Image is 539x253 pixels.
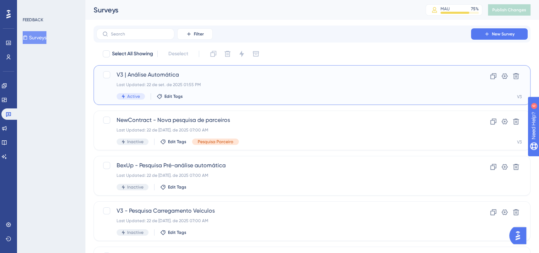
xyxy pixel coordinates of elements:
[117,218,451,224] div: Last Updated: 22 de [DATE]. de 2025 07:00 AM
[160,184,186,190] button: Edit Tags
[440,6,450,12] div: MAU
[164,94,183,99] span: Edit Tags
[492,7,526,13] span: Publish Changes
[517,139,522,145] div: V3
[177,28,213,40] button: Filter
[160,139,186,145] button: Edit Tags
[117,127,451,133] div: Last Updated: 22 de [DATE]. de 2025 07:00 AM
[117,116,451,124] span: NewContract - Nova pesquisa de parceiros
[111,32,168,36] input: Search
[17,2,44,10] span: Need Help?
[168,139,186,145] span: Edit Tags
[471,6,479,12] div: 75 %
[509,225,530,246] iframe: UserGuiding AI Assistant Launcher
[162,47,195,60] button: Deselect
[23,31,46,44] button: Surveys
[117,207,451,215] span: V3 - Pesquisa Carregamento Veículos
[160,230,186,235] button: Edit Tags
[168,50,188,58] span: Deselect
[117,71,451,79] span: V3 | Análise Automática
[49,4,51,9] div: 6
[198,139,233,145] span: Pesquisa Parceiro
[117,161,451,170] span: BexUp - Pesquisa Pré-análise automática
[168,184,186,190] span: Edit Tags
[471,28,528,40] button: New Survey
[127,230,144,235] span: Inactive
[23,17,43,23] div: FEEDBACK
[488,4,530,16] button: Publish Changes
[194,31,204,37] span: Filter
[112,50,153,58] span: Select All Showing
[94,5,408,15] div: Surveys
[117,82,451,88] div: Last Updated: 22 de set. de 2025 01:55 PM
[117,173,451,178] div: Last Updated: 22 de [DATE]. de 2025 07:00 AM
[127,139,144,145] span: Inactive
[492,31,515,37] span: New Survey
[157,94,183,99] button: Edit Tags
[517,94,522,100] div: V3
[127,94,140,99] span: Active
[127,184,144,190] span: Inactive
[168,230,186,235] span: Edit Tags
